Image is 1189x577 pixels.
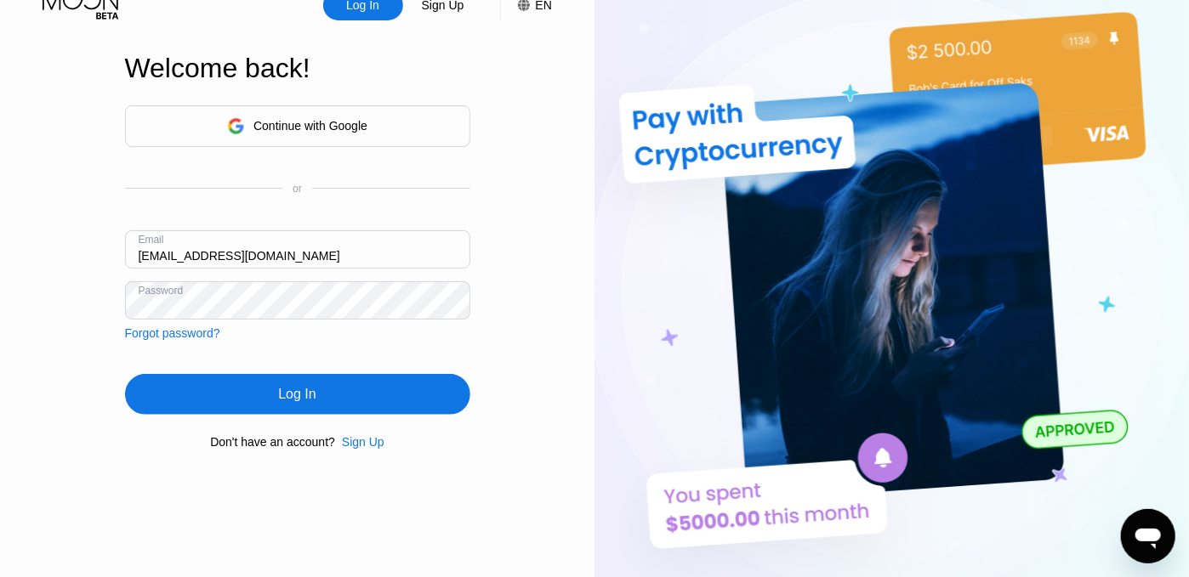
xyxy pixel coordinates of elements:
[139,285,184,297] div: Password
[125,326,220,340] div: Forgot password?
[1121,509,1175,563] iframe: Button to launch messaging window
[342,435,384,449] div: Sign Up
[125,374,470,415] div: Log In
[139,234,164,246] div: Email
[278,386,316,403] div: Log In
[210,435,335,449] div: Don't have an account?
[253,119,367,133] div: Continue with Google
[335,435,384,449] div: Sign Up
[125,53,470,84] div: Welcome back!
[293,183,302,195] div: or
[125,105,470,147] div: Continue with Google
